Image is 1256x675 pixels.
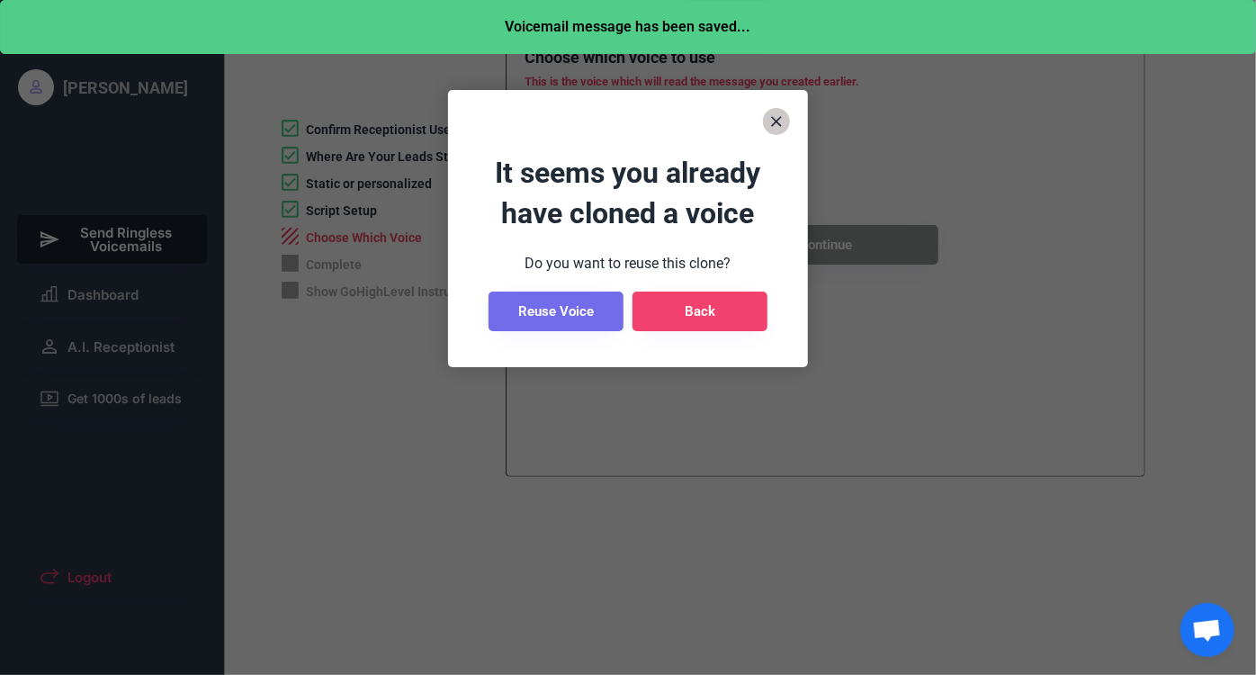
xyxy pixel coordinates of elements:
button: Reuse Voice [489,292,624,331]
div: Do you want to reuse this clone? [466,153,790,274]
a: Open chat [1180,603,1234,657]
font: It seems you already have cloned a voice [496,156,768,230]
button: Back [632,292,767,331]
div: Voicemail message has been saved... [12,20,1244,34]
